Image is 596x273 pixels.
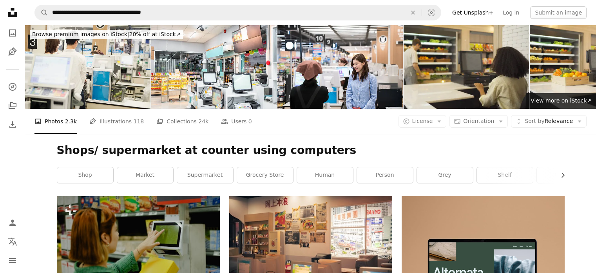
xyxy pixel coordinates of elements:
a: Explore [5,79,20,95]
span: Orientation [463,118,494,124]
a: Log in [498,6,524,19]
a: person [357,167,413,183]
a: There are many computers on the desks in this room [229,247,392,254]
span: Relevance [525,117,573,125]
a: monitor [537,167,593,183]
a: shelf [477,167,533,183]
button: Visual search [422,5,441,20]
a: Illustrations 118 [89,109,144,134]
a: grocery store [237,167,293,183]
img: Portrait of people working, shopping in a supermarket or retail minimart shop and food on grocery... [404,25,529,109]
a: Illustrations [5,44,20,60]
span: 0 [248,117,252,126]
img: Supermarket or Hypermarket for shopping a food [151,25,277,109]
a: View more on iStock↗ [526,93,596,109]
button: License [399,115,447,128]
button: Search Unsplash [35,5,48,20]
img: Couple shopping at the cash register of a supermarket [25,25,150,109]
div: 20% off at iStock ↗ [30,30,183,39]
span: View more on iStock ↗ [531,97,591,104]
button: Language [5,234,20,249]
button: Menu [5,253,20,268]
button: Orientation [449,115,508,128]
button: Submit an image [530,6,587,19]
span: Sort by [525,118,544,124]
a: Users 0 [221,109,252,134]
h1: Shops/ supermarket at counter using computers [57,143,565,158]
a: human [297,167,353,183]
a: Photos [5,25,20,41]
a: A woman uses a touchscreen in a grocery store. [57,247,220,254]
button: scroll list to the right [556,167,565,183]
a: Get Unsplash+ [447,6,498,19]
a: market [117,167,173,183]
a: Collections [5,98,20,114]
a: Collections 24k [156,109,208,134]
a: supermarket [177,167,233,183]
button: Clear [404,5,422,20]
img: Woman at supermarket check out cash register ready to pay [277,25,403,109]
a: Browse premium images on iStock|20% off at iStock↗ [25,25,188,44]
span: 24k [198,117,208,126]
a: Download History [5,117,20,132]
span: Browse premium images on iStock | [32,31,129,37]
span: License [412,118,433,124]
a: shop [57,167,113,183]
span: 118 [134,117,144,126]
button: Sort byRelevance [511,115,587,128]
a: grey [417,167,473,183]
a: Log in / Sign up [5,215,20,231]
form: Find visuals sitewide [34,5,441,20]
